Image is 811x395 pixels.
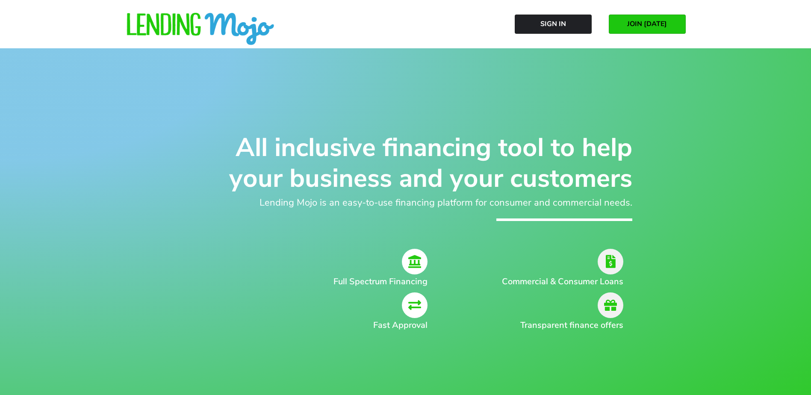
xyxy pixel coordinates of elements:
h2: Fast Approval [218,319,428,332]
span: JOIN [DATE] [627,20,667,28]
h2: Commercial & Consumer Loans [487,275,623,288]
a: Sign In [515,15,592,34]
img: lm-horizontal-logo [126,13,275,46]
h2: Lending Mojo is an easy-to-use financing platform for consumer and commercial needs. [179,196,632,210]
h2: Transparent finance offers [487,319,623,332]
h1: All inclusive financing tool to help your business and your customers [179,132,632,194]
h2: Full Spectrum Financing [218,275,428,288]
span: Sign In [540,20,566,28]
a: JOIN [DATE] [609,15,686,34]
